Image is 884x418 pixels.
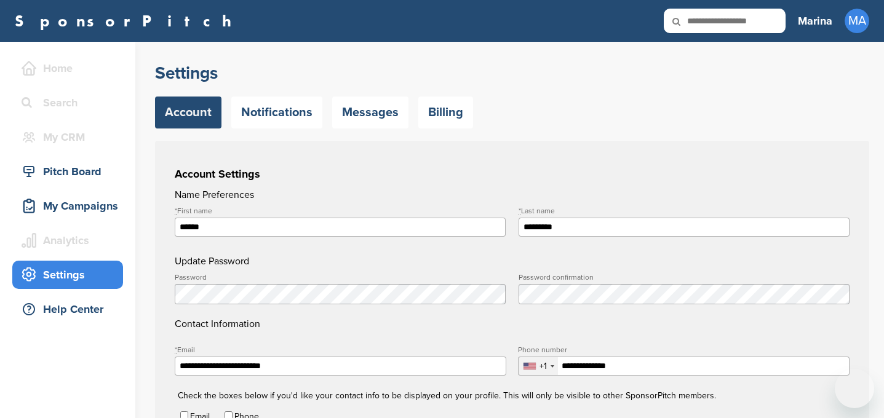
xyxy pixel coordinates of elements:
div: +1 [540,362,547,371]
a: My Campaigns [12,192,123,220]
h4: Update Password [175,254,850,269]
div: Analytics [18,229,123,251]
a: My CRM [12,123,123,151]
label: Password [175,274,506,281]
h3: Account Settings [175,165,850,183]
div: Pitch Board [18,160,123,183]
h3: Marina [798,12,832,30]
label: Phone number [518,346,850,353]
span: MA [845,9,869,33]
a: Pitch Board [12,157,123,186]
div: Settings [18,264,123,286]
h4: Name Preferences [175,187,850,202]
a: Account [155,97,221,128]
label: Password confirmation [519,274,850,281]
h4: Contact Information [175,274,850,331]
a: Analytics [12,226,123,254]
abbr: required [175,345,177,354]
label: First name [175,207,506,215]
a: Notifications [231,97,322,128]
div: Selected country [519,357,558,375]
a: Help Center [12,295,123,323]
label: Email [175,346,506,353]
a: Marina [798,7,832,34]
a: SponsorPitch [15,13,239,29]
abbr: required [519,207,521,215]
label: Last name [519,207,850,215]
a: Home [12,54,123,82]
iframe: Button to launch messaging window [835,369,874,408]
a: Billing [418,97,473,128]
div: My Campaigns [18,195,123,217]
div: Help Center [18,298,123,320]
a: Messages [332,97,408,128]
a: Settings [12,261,123,289]
div: My CRM [18,126,123,148]
div: Home [18,57,123,79]
h2: Settings [155,62,869,84]
a: Search [12,89,123,117]
abbr: required [175,207,177,215]
div: Search [18,92,123,114]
